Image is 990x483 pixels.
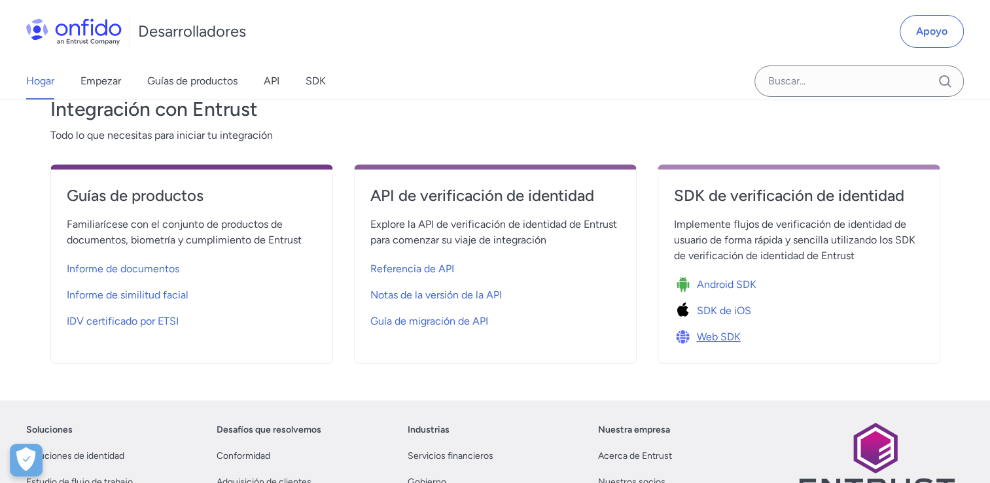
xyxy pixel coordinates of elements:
button: Abrir preferencias [10,444,43,476]
a: Informe de similitud facial [67,279,317,306]
a: SDK de verificación de identidad [674,185,924,217]
span: Android SDK [697,277,756,293]
a: Empezar [80,63,121,99]
a: Notas de la versión de la API [370,279,620,306]
a: Servicios financieros [408,448,493,464]
img: Logotipo de Onfido [26,18,122,45]
span: Informe de documentos [67,261,179,277]
span: Web SDK [697,329,741,345]
font: Implemente flujos de verificación de identidad de usuario de forma rápida y sencilla utilizando l... [674,218,915,262]
a: API [264,63,279,99]
a: Industrias [408,422,450,438]
a: SDK [306,63,326,99]
h1: Desarrolladores [138,21,246,42]
a: Informe de documentos [67,253,317,279]
input: Campo de entrada de búsqueda de Onfido [754,65,964,97]
span: IDV certificado por ETSI [67,313,179,329]
a: Icon Android SDKAndroid SDK [674,269,924,295]
a: Apoyo [900,15,964,48]
span: Referencia de API [370,261,454,277]
a: Icon iOS SDKSDK de iOS [674,295,924,321]
span: Informe de similitud facial [67,287,188,303]
a: SDK web de iconosWeb SDK [674,321,924,348]
a: Guías de productos [147,63,238,99]
span: Notas de la versión de la API [370,287,502,303]
font: Integración con Entrust [50,97,258,121]
span: Guía de migración de API [370,313,488,329]
a: Hogar [26,63,54,99]
a: API de verificación de identidad [370,185,620,217]
a: IDV certificado por ETSI [67,306,317,332]
a: Conformidad [217,448,270,464]
div: Preferencias de cookies [10,444,43,476]
font: Todo lo que necesitas para iniciar tu integración [50,129,273,141]
a: Desafíos que resolvemos [217,422,321,438]
a: Guía de migración de API [370,306,620,332]
img: Icon iOS SDK [674,302,697,320]
a: Acerca de Entrust [598,448,672,464]
h4: SDK de verificación de identidad [674,185,924,206]
span: SDK de iOS [697,303,751,319]
font: Explore la API de verificación de identidad de Entrust para comenzar su viaje de integración [370,218,617,246]
img: Icon Android SDK [674,276,697,294]
a: Referencia de API [370,253,620,279]
a: Soluciones [26,422,73,438]
h4: API de verificación de identidad [370,185,620,206]
a: Soluciones de identidad [26,448,124,464]
img: SDK web de iconos [674,328,697,346]
a: Guías de productos [67,185,317,217]
h4: Guías de productos [67,185,317,206]
font: Familiarícese con el conjunto de productos de documentos, biometría y cumplimiento de Entrust [67,218,302,246]
a: Nuestra empresa [598,422,670,438]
